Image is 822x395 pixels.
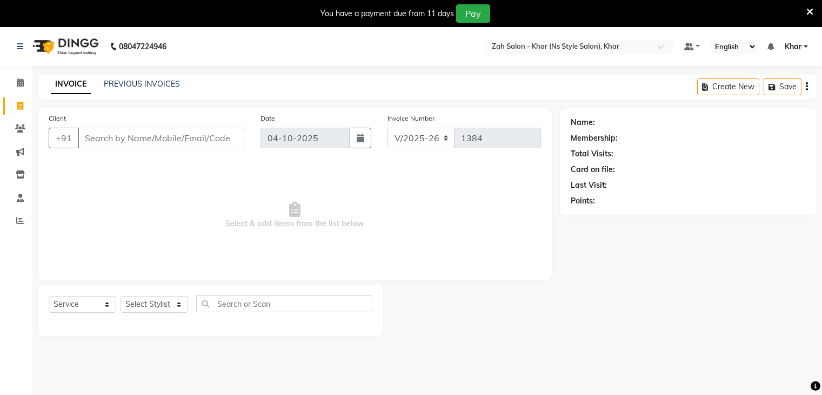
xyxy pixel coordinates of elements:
[320,8,454,19] div: You have a payment due from 11 days
[697,78,759,95] button: Create New
[260,114,275,123] label: Date
[51,75,91,94] a: INVOICE
[785,41,801,52] span: Khar
[571,117,595,128] div: Name:
[119,31,166,62] b: 08047224946
[49,114,66,123] label: Client
[387,114,435,123] label: Invoice Number
[764,78,801,95] button: Save
[28,31,102,62] img: logo
[571,133,618,144] div: Membership:
[571,164,615,175] div: Card on file:
[196,295,372,312] input: Search or Scan
[49,161,541,269] span: Select & add items from the list below
[571,180,607,191] div: Last Visit:
[49,128,79,148] button: +91
[571,195,595,207] div: Points:
[456,4,490,23] button: Pay
[104,79,180,89] a: PREVIOUS INVOICES
[78,128,244,148] input: Search by Name/Mobile/Email/Code
[571,148,613,160] div: Total Visits:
